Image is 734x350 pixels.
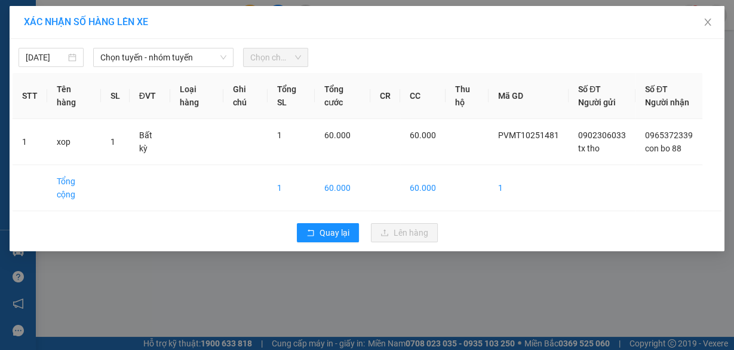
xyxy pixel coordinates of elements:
[645,98,689,107] span: Người nhận
[578,144,600,153] span: tx tho
[315,73,370,119] th: Tổng cước
[13,119,47,165] td: 1
[320,226,349,239] span: Quay lại
[410,130,436,140] span: 60.000
[489,73,569,119] th: Mã GD
[400,73,446,119] th: CC
[489,165,569,211] td: 1
[371,223,438,242] button: uploadLên hàng
[268,73,315,119] th: Tổng SL
[130,73,171,119] th: ĐVT
[324,130,351,140] span: 60.000
[645,144,681,153] span: con bo 88
[578,130,626,140] span: 0902306033
[703,17,712,27] span: close
[400,165,446,211] td: 60.000
[26,51,66,64] input: 12/10/2025
[498,130,559,140] span: PVMT10251481
[170,73,223,119] th: Loại hàng
[645,130,693,140] span: 0965372339
[268,165,315,211] td: 1
[250,48,301,66] span: Chọn chuyến
[315,165,370,211] td: 60.000
[223,73,268,119] th: Ghi chú
[306,229,315,238] span: rollback
[110,137,115,147] span: 1
[645,84,668,94] span: Số ĐT
[277,130,282,140] span: 1
[47,73,101,119] th: Tên hàng
[370,73,400,119] th: CR
[100,48,226,66] span: Chọn tuyến - nhóm tuyến
[297,223,359,242] button: rollbackQuay lại
[47,119,101,165] td: xop
[446,73,489,119] th: Thu hộ
[13,73,47,119] th: STT
[578,98,616,107] span: Người gửi
[220,54,227,61] span: down
[47,165,101,211] td: Tổng cộng
[101,73,130,119] th: SL
[691,6,724,39] button: Close
[578,84,601,94] span: Số ĐT
[24,16,148,28] span: XÁC NHẬN SỐ HÀNG LÊN XE
[130,119,171,165] td: Bất kỳ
